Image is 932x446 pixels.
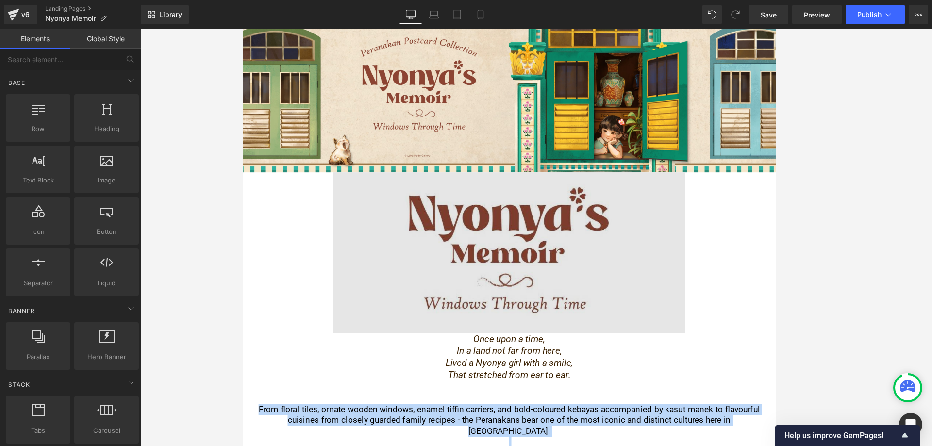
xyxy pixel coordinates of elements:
span: Publish [857,11,882,18]
button: More [909,5,928,24]
span: Tabs [9,426,67,436]
a: v6 [4,5,37,24]
a: Preview [792,5,842,24]
i: That stretched from ear to ear. [226,375,361,387]
span: Help us improve GemPages! [784,431,899,440]
a: Tablet [446,5,469,24]
a: New Library [141,5,189,24]
a: Global Style [70,29,141,49]
span: Image [77,175,136,185]
i: Once upon a time, [254,335,333,347]
span: Banner [7,306,36,315]
a: Laptop [422,5,446,24]
span: Separator [9,278,67,288]
span: Carousel [77,426,136,436]
button: Redo [726,5,745,24]
span: Stack [7,380,31,389]
span: Heading [77,124,136,134]
i: In a land not far from here, [236,348,352,360]
button: Undo [702,5,722,24]
button: Publish [846,5,905,24]
span: Save [761,10,777,20]
span: Base [7,78,26,87]
div: Open Intercom Messenger [899,413,922,436]
span: Hero Banner [77,352,136,362]
div: v6 [19,8,32,21]
a: Mobile [469,5,492,24]
span: Nyonya Memoir [45,15,96,22]
span: Row [9,124,67,134]
span: Parallax [9,352,67,362]
a: Landing Pages [45,5,141,13]
span: Text Block [9,175,67,185]
button: Show survey - Help us improve GemPages! [784,429,911,441]
span: Liquid [77,278,136,288]
span: Button [77,227,136,237]
a: Desktop [399,5,422,24]
span: Icon [9,227,67,237]
i: Lived a Nyonya girl with a smile, [224,362,364,374]
span: Library [159,10,182,19]
span: Preview [804,10,830,20]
